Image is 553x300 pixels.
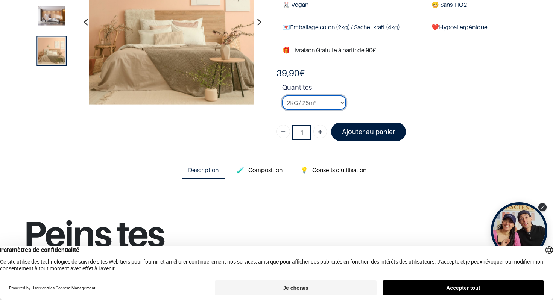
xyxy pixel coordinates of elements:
[276,16,425,39] td: Emballage coton (2kg) / Sachet kraft (4kg)
[491,202,547,259] div: Open Tolstoy widget
[538,203,547,211] div: Close Tolstoy widget
[23,215,253,297] h1: Peins tes murs,
[38,6,65,26] img: Product image
[283,23,290,31] span: 💌
[276,68,299,79] span: 39,90
[342,128,395,136] font: Ajouter au panier
[491,202,547,259] div: Open Tolstoy
[301,166,308,174] span: 💡
[237,166,244,174] span: 🧪
[283,1,308,8] span: 🐰 Vegan
[431,1,444,8] span: 😄 S
[276,68,305,79] b: €
[6,6,29,29] button: Open chat widget
[312,166,366,174] span: Conseils d'utilisation
[331,123,406,141] a: Ajouter au panier
[188,166,219,174] span: Description
[38,37,65,64] img: Product image
[425,16,509,39] td: ❤️Hypoallergénique
[313,125,327,138] a: Ajouter
[282,82,509,95] strong: Quantités
[276,125,290,138] a: Supprimer
[283,46,376,54] font: 🎁 Livraison Gratuite à partir de 90€
[491,202,547,259] div: Tolstoy bubble widget
[248,166,283,174] span: Composition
